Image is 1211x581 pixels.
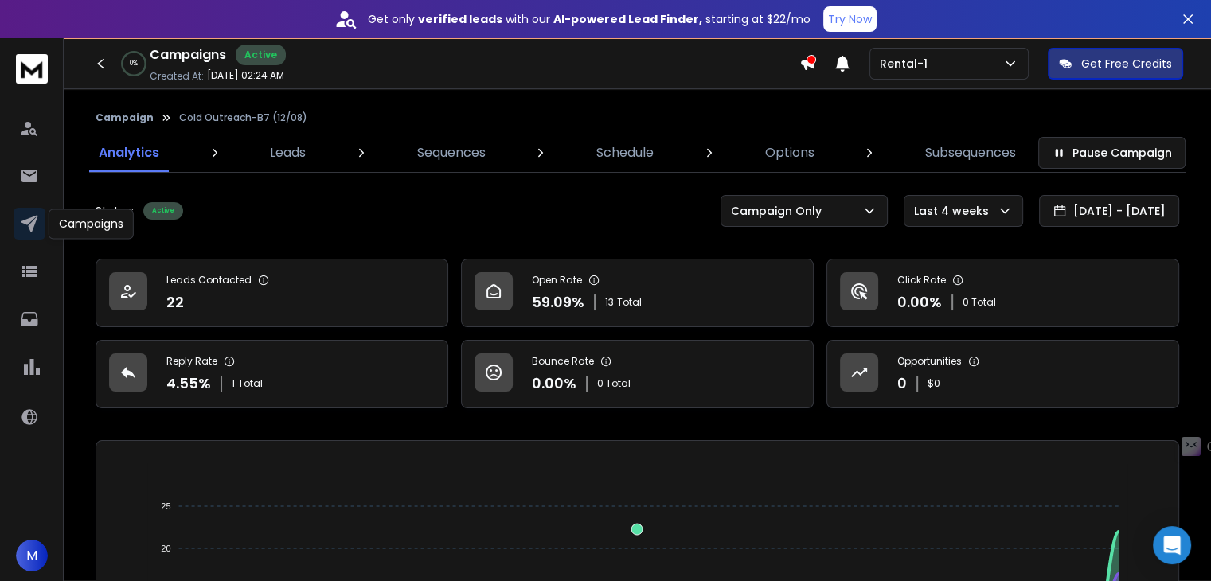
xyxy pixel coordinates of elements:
span: Total [617,296,642,309]
p: 0 Total [597,377,631,390]
p: $ 0 [928,377,940,390]
p: Bounce Rate [532,355,594,368]
span: 13 [605,296,614,309]
p: Status: [96,203,134,219]
a: Analytics [89,134,169,172]
p: Last 4 weeks [914,203,995,219]
div: Active [143,202,183,220]
p: Click Rate [897,274,946,287]
p: Subsequences [925,143,1016,162]
p: 0 [897,372,907,395]
div: Active [236,45,286,65]
a: Bounce Rate0.00%0 Total [461,340,814,408]
p: Created At: [150,70,204,83]
p: Get only with our starting at $22/mo [368,11,811,27]
button: Pause Campaign [1038,137,1186,169]
p: Cold Outreach-B7 (12/08) [179,111,307,124]
h1: Campaigns [150,45,226,64]
img: logo [16,54,48,84]
p: Leads [270,143,306,162]
p: Get Free Credits [1081,56,1172,72]
p: 0.00 % [897,291,942,314]
p: Rental-1 [880,56,934,72]
p: [DATE] 02:24 AM [207,69,284,82]
p: Leads Contacted [166,274,252,287]
a: Opportunities0$0 [826,340,1179,408]
a: Leads [260,134,315,172]
p: 0 Total [963,296,996,309]
button: [DATE] - [DATE] [1039,195,1179,227]
p: Campaign Only [731,203,828,219]
a: Leads Contacted22 [96,259,448,327]
p: Schedule [596,143,654,162]
a: Options [756,134,824,172]
tspan: 25 [162,501,171,511]
a: Schedule [587,134,663,172]
p: Opportunities [897,355,962,368]
a: Subsequences [916,134,1025,172]
a: Open Rate59.09%13Total [461,259,814,327]
div: Campaigns [49,209,134,239]
button: Campaign [96,111,154,124]
tspan: 20 [162,544,171,553]
span: 1 [232,377,235,390]
p: 0.00 % [532,372,576,395]
a: Reply Rate4.55%1Total [96,340,448,408]
p: Try Now [828,11,872,27]
p: 22 [166,291,184,314]
p: Options [765,143,814,162]
button: M [16,540,48,571]
p: Reply Rate [166,355,217,368]
button: Try Now [823,6,877,32]
p: 59.09 % [532,291,584,314]
a: Sequences [408,134,495,172]
strong: verified leads [418,11,502,27]
button: Get Free Credits [1048,48,1183,80]
p: Analytics [99,143,159,162]
a: Click Rate0.00%0 Total [826,259,1179,327]
div: Open Intercom Messenger [1153,526,1191,564]
p: 0 % [130,59,138,68]
p: 4.55 % [166,372,211,395]
p: Sequences [417,143,486,162]
p: Open Rate [532,274,582,287]
span: Total [238,377,263,390]
strong: AI-powered Lead Finder, [553,11,702,27]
